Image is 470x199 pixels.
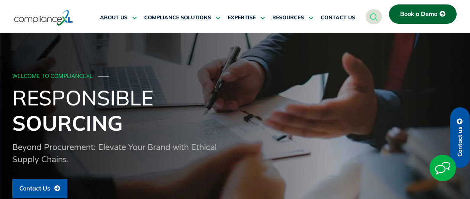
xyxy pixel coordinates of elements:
[98,73,109,79] span: ───
[100,9,137,27] a: ABOUT US
[12,85,458,136] h1: Responsible
[457,127,463,157] span: Contact us
[12,179,67,198] a: Contact Us
[12,74,456,80] div: WELCOME TO COMPLIANCEXL
[321,14,355,21] span: CONTACT US
[19,185,50,192] span: Contact Us
[389,4,457,24] a: Book a Demo
[272,9,313,27] a: RESOURCES
[450,107,470,168] a: Contact us
[100,14,127,21] span: ABOUT US
[272,14,304,21] span: RESOURCES
[12,143,217,164] span: Beyond Procurement: Elevate Your Brand with Ethical Supply Chains.
[12,110,123,136] span: Sourcing
[366,9,382,24] a: navsearch-button
[144,9,220,27] a: COMPLIANCE SOLUTIONS
[228,14,256,21] span: EXPERTISE
[321,9,355,27] a: CONTACT US
[228,9,265,27] a: EXPERTISE
[400,11,437,17] span: Book a Demo
[430,155,456,181] img: Start Chat
[144,14,211,21] span: COMPLIANCE SOLUTIONS
[14,9,73,26] img: logo-one.svg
